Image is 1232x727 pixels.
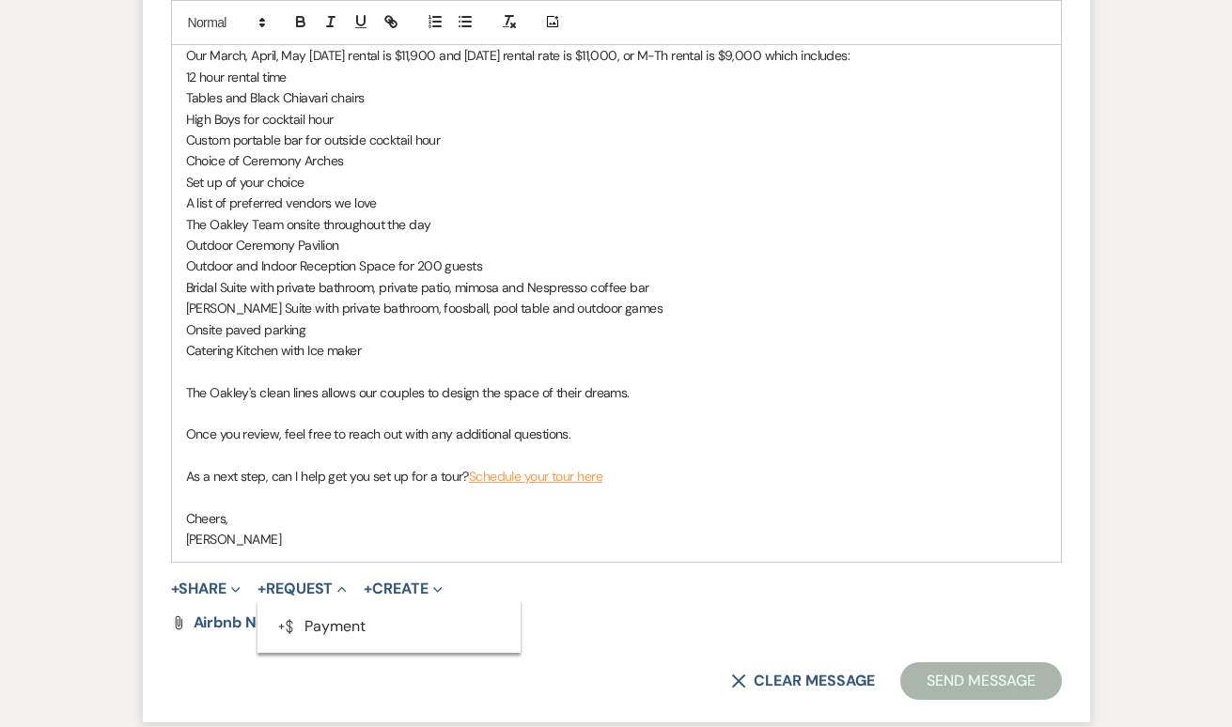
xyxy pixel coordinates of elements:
p: Set up of your choice [186,172,1047,193]
p: Custom portable bar for outside cocktail hour [186,130,1047,150]
a: Airbnb Near [GEOGRAPHIC_DATA] [194,615,442,630]
p: Outdoor Ceremony Pavilion [186,235,1047,255]
p: The Oakley Team onsite throughout the day [186,214,1047,235]
p: Catering Kitchen with Ice maker [186,340,1047,361]
p: [PERSON_NAME] [186,529,1047,549]
p: Tables and Black Chiavari chairs [186,87,1047,108]
button: Request [257,581,347,596]
p: Outdoor and Indoor Reception Space for 200 guests [186,255,1047,276]
p: Our March, April, May [DATE] rental is $11,900 and [DATE] rental rate is $11,000, or M-Th rental ... [186,45,1047,66]
p: High Boys for cocktail hour [186,109,1047,130]
button: Payment [257,610,521,643]
p: Choice of Ceremony Arches [186,150,1047,171]
p: Onsite paved parking [186,319,1047,340]
span: + [171,581,179,596]
p: As a next step, can I help get you set up for a tour? [186,466,1047,487]
button: Clear message [731,673,874,688]
button: Share [171,581,242,596]
button: Send Message [900,662,1061,700]
button: Create [364,581,442,596]
p: [PERSON_NAME] Suite with private bathroom, foosball, pool table and outdoor games [186,298,1047,318]
a: Schedule your tour here [469,468,602,485]
p: 12 hour rental time [186,67,1047,87]
span: + [364,581,372,596]
span: + [257,581,266,596]
p: Bridal Suite with private bathroom, private patio, mimosa and Nespresso coffee bar [186,277,1047,298]
p: Cheers, [186,508,1047,529]
p: The Oakley's clean lines allows our couples to design the space of their dreams. [186,382,1047,403]
span: Airbnb Near [GEOGRAPHIC_DATA] [194,612,442,632]
p: A list of preferred vendors we love [186,193,1047,213]
p: Once you review, feel free to reach out with any additional questions. [186,424,1047,444]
